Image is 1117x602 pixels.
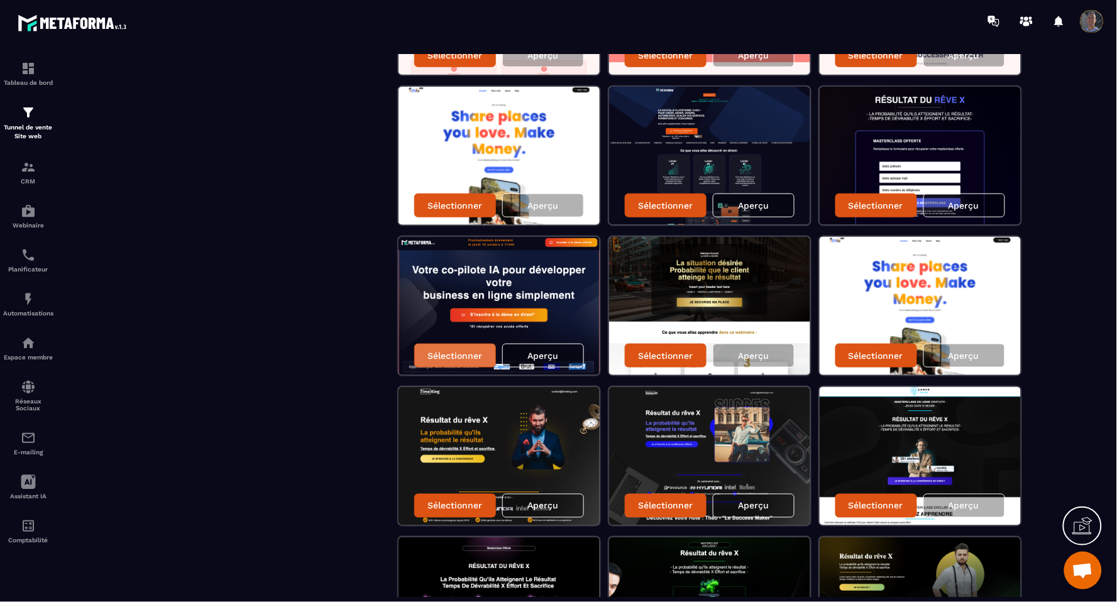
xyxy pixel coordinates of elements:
[820,87,1021,225] img: image
[3,370,53,421] a: social-networksocial-networkRéseaux Sociaux
[3,465,53,509] a: Assistant IA
[3,310,53,317] p: Automatisations
[3,421,53,465] a: emailemailE-mailing
[949,351,979,361] p: Aperçu
[427,501,482,511] p: Sélectionner
[3,79,53,86] p: Tableau de bord
[3,354,53,361] p: Espace membre
[21,160,36,175] img: formation
[3,493,53,500] p: Assistant IA
[427,200,482,211] p: Sélectionner
[3,282,53,326] a: automationsautomationsAutomatisations
[21,380,36,395] img: social-network
[638,200,693,211] p: Sélectionner
[949,501,979,511] p: Aperçu
[399,237,600,375] img: image
[1064,552,1102,589] div: Ouvrir le chat
[3,398,53,412] p: Réseaux Sociaux
[527,50,558,60] p: Aperçu
[3,238,53,282] a: schedulerschedulerPlanificateur
[3,326,53,370] a: automationsautomationsEspace membre
[849,501,903,511] p: Sélectionner
[427,351,482,361] p: Sélectionner
[849,351,903,361] p: Sélectionner
[3,52,53,96] a: formationformationTableau de bord
[527,351,558,361] p: Aperçu
[820,237,1021,375] img: image
[21,105,36,120] img: formation
[18,11,131,35] img: logo
[638,50,693,60] p: Sélectionner
[21,430,36,446] img: email
[3,150,53,194] a: formationformationCRM
[949,50,979,60] p: Aperçu
[427,50,482,60] p: Sélectionner
[399,87,600,225] img: image
[21,248,36,263] img: scheduler
[609,387,810,525] img: image
[849,200,903,211] p: Sélectionner
[638,501,693,511] p: Sélectionner
[3,96,53,150] a: formationformationTunnel de vente Site web
[527,501,558,511] p: Aperçu
[3,222,53,229] p: Webinaire
[849,50,903,60] p: Sélectionner
[399,387,600,525] img: image
[949,200,979,211] p: Aperçu
[527,200,558,211] p: Aperçu
[3,509,53,553] a: accountantaccountantComptabilité
[738,50,769,60] p: Aperçu
[638,351,693,361] p: Sélectionner
[21,518,36,534] img: accountant
[738,200,769,211] p: Aperçu
[738,501,769,511] p: Aperçu
[3,449,53,456] p: E-mailing
[3,194,53,238] a: automationsautomationsWebinaire
[3,178,53,185] p: CRM
[21,336,36,351] img: automations
[21,61,36,76] img: formation
[21,204,36,219] img: automations
[609,87,810,225] img: image
[3,123,53,141] p: Tunnel de vente Site web
[609,237,810,375] img: image
[3,266,53,273] p: Planificateur
[820,387,1021,525] img: image
[3,537,53,544] p: Comptabilité
[21,292,36,307] img: automations
[738,351,769,361] p: Aperçu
